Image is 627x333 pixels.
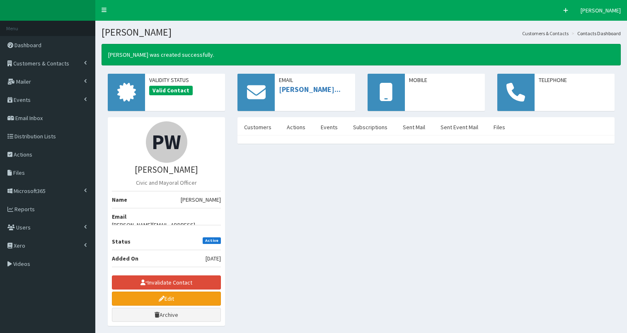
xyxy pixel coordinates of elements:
[206,254,221,263] span: [DATE]
[149,76,221,84] span: Validity Status
[279,76,351,84] span: Email
[434,118,485,136] a: Sent Event Mail
[279,84,341,94] a: [PERSON_NAME]...
[15,133,56,140] span: Distribution Lists
[112,221,221,237] span: [PERSON_NAME][EMAIL_ADDRESS][DOMAIN_NAME]
[15,41,41,49] span: Dashboard
[13,169,25,176] span: Files
[181,195,221,204] span: [PERSON_NAME]
[346,118,394,136] a: Subscriptions
[102,44,621,65] div: [PERSON_NAME] was created successfully.
[15,205,35,213] span: Reports
[112,292,221,306] a: Edit
[14,151,32,158] span: Actions
[112,196,127,203] b: Name
[14,96,31,104] span: Events
[13,60,69,67] span: Customers & Contacts
[152,129,181,155] span: PW
[237,118,278,136] a: Customers
[16,78,31,85] span: Mailer
[409,76,481,84] span: Mobile
[112,179,221,187] p: Civic and Mayoral Officer
[15,114,43,122] span: Email Inbox
[203,237,221,244] span: Active
[102,27,621,38] h1: [PERSON_NAME]
[14,242,25,249] span: Xero
[14,187,46,195] span: Microsoft365
[112,213,126,220] b: Email
[581,7,621,14] span: [PERSON_NAME]
[112,165,221,174] h3: [PERSON_NAME]
[13,260,30,268] span: Videos
[569,30,621,37] li: Contacts Dashboard
[112,308,221,322] a: Archive
[396,118,432,136] a: Sent Mail
[314,118,344,136] a: Events
[112,275,221,290] button: Invalidate Contact
[16,224,31,231] span: Users
[539,76,610,84] span: Telephone
[112,238,131,245] b: Status
[280,118,312,136] a: Actions
[487,118,512,136] a: Files
[112,255,138,262] b: Added On
[522,30,569,37] a: Customers & Contacts
[149,86,193,96] span: Valid Contact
